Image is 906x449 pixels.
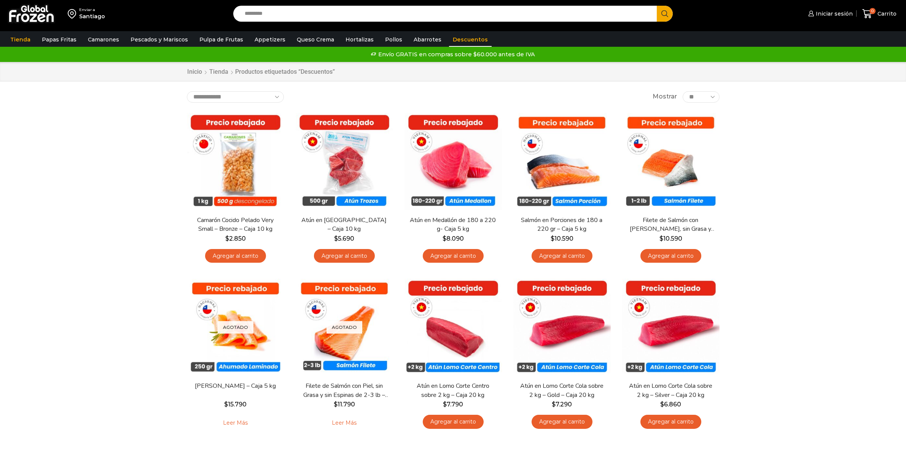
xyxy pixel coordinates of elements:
a: Agregar al carrito: “Atún en Medallón de 180 a 220 g- Caja 5 kg” [423,249,484,263]
span: $ [334,401,338,408]
a: Hortalizas [342,32,377,47]
a: Agregar al carrito: “Atún en Lomo Corte Cola sobre 2 kg - Gold – Caja 20 kg” [532,415,592,429]
bdi: 10.590 [659,235,682,242]
span: Vista Rápida [630,191,712,205]
bdi: 7.290 [552,401,572,408]
p: Agotado [326,321,362,334]
span: Mostrar [653,92,677,101]
span: Vista Rápida [194,191,276,205]
a: Pescados y Mariscos [127,32,192,47]
a: Camarones [84,32,123,47]
a: Papas Fritas [38,32,80,47]
span: Vista Rápida [303,191,385,205]
a: Agregar al carrito: “Salmón en Porciones de 180 a 220 gr - Caja 5 kg” [532,249,592,263]
span: Vista Rápida [630,357,712,370]
a: Atún en Lomo Corte Cola sobre 2 kg – Gold – Caja 20 kg [518,382,605,399]
a: Pollos [381,32,406,47]
bdi: 15.790 [224,401,247,408]
span: Vista Rápida [412,191,494,205]
p: Agotado [218,321,253,334]
nav: Breadcrumb [187,68,335,76]
button: Search button [657,6,673,22]
a: Atún en [GEOGRAPHIC_DATA] – Caja 10 kg [300,216,388,233]
a: 0 Carrito [860,5,898,23]
div: Santiago [79,13,105,20]
a: Queso Crema [293,32,338,47]
span: $ [552,401,556,408]
bdi: 6.860 [660,401,681,408]
div: Enviar a [79,7,105,13]
span: $ [443,235,446,242]
a: Leé más sobre “Filete de Salmón con Piel, sin Grasa y sin Espinas de 2-3 lb - Premium - Caja 10 kg” [320,415,368,431]
a: [PERSON_NAME] – Caja 5 kg [191,382,279,390]
a: Filete de Salmón con [PERSON_NAME], sin Grasa y sin Espinas 1-2 lb – Caja 10 Kg [627,216,714,233]
a: Tienda [6,32,34,47]
a: Agregar al carrito: “Atún en Lomo Corte Cola sobre 2 kg - Silver - Caja 20 kg” [640,415,701,429]
span: 0 [869,8,876,14]
a: Appetizers [251,32,289,47]
a: Agregar al carrito: “Filete de Salmón con Piel, sin Grasa y sin Espinas 1-2 lb – Caja 10 Kg” [640,249,701,263]
span: $ [659,235,663,242]
bdi: 5.690 [334,235,354,242]
a: Pulpa de Frutas [196,32,247,47]
h1: Productos etiquetados “Descuentos” [235,68,335,75]
a: Inicio [187,68,202,76]
a: Atún en Lomo Corte Cola sobre 2 kg – Silver – Caja 20 kg [627,382,714,399]
img: address-field-icon.svg [68,7,79,20]
a: Camarón Cocido Pelado Very Small – Bronze – Caja 10 kg [191,216,279,233]
a: Atún en Lomo Corte Centro sobre 2 kg – Caja 20 kg [409,382,497,399]
a: Abarrotes [410,32,445,47]
a: Atún en Medallón de 180 a 220 g- Caja 5 kg [409,216,497,233]
span: Vista Rápida [194,357,276,370]
span: Vista Rápida [303,357,385,370]
bdi: 2.850 [225,235,246,242]
a: Leé más sobre “Salmón Ahumado Laminado - Caja 5 kg” [211,415,260,431]
a: Agregar al carrito: “Camarón Cocido Pelado Very Small - Bronze - Caja 10 kg” [205,249,266,263]
span: Vista Rápida [412,357,494,370]
span: $ [551,235,554,242]
span: $ [225,235,229,242]
a: Iniciar sesión [806,6,853,21]
span: Vista Rápida [521,191,603,205]
span: $ [334,235,338,242]
a: Filete de Salmón con Piel, sin Grasa y sin Espinas de 2-3 lb – Premium – Caja 10 kg [300,382,388,399]
span: Vista Rápida [521,357,603,370]
bdi: 10.590 [551,235,573,242]
a: Agregar al carrito: “Atún en Lomo Corte Centro sobre 2 kg - Caja 20 kg” [423,415,484,429]
bdi: 8.090 [443,235,464,242]
a: Tienda [209,68,229,76]
span: $ [224,401,228,408]
a: Descuentos [449,32,492,47]
a: Agregar al carrito: “Atún en Trozos - Caja 10 kg” [314,249,375,263]
bdi: 11.790 [334,401,355,408]
span: $ [660,401,664,408]
bdi: 7.790 [443,401,463,408]
select: Pedido de la tienda [187,91,284,103]
span: $ [443,401,447,408]
a: Salmón en Porciones de 180 a 220 gr – Caja 5 kg [518,216,605,233]
span: Carrito [876,10,896,17]
span: Iniciar sesión [814,10,853,17]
